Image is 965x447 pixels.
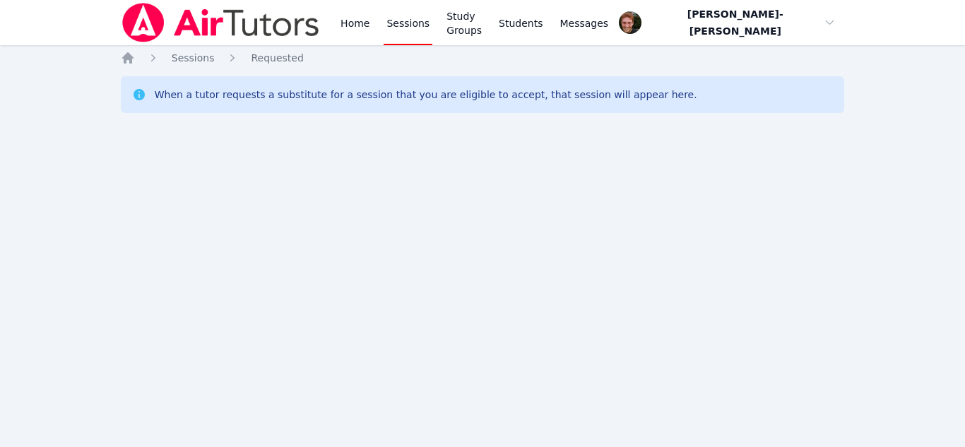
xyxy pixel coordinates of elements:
[121,3,321,42] img: Air Tutors
[560,16,609,30] span: Messages
[155,88,697,102] div: When a tutor requests a substitute for a session that you are eligible to accept, that session wi...
[251,52,303,64] span: Requested
[172,51,215,65] a: Sessions
[251,51,303,65] a: Requested
[172,52,215,64] span: Sessions
[121,51,845,65] nav: Breadcrumb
